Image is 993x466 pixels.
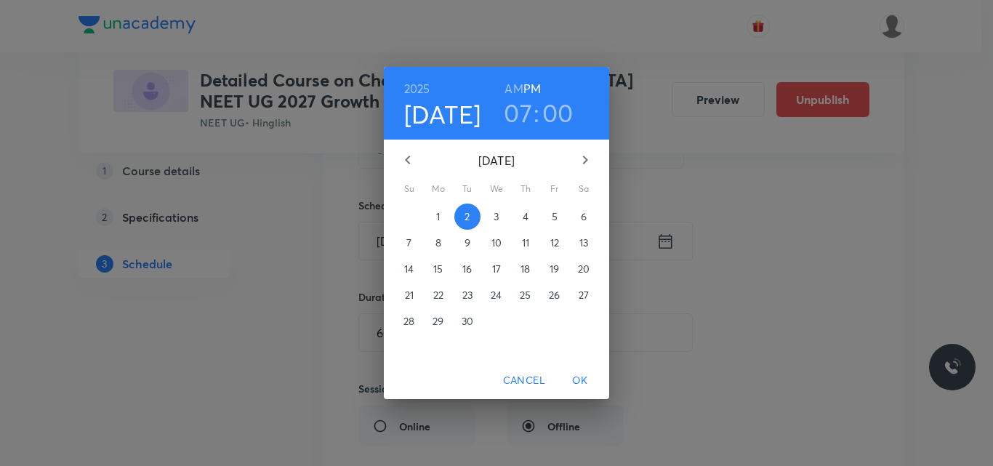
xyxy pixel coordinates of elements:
[433,262,443,276] p: 15
[425,282,451,308] button: 22
[552,209,558,224] p: 5
[462,314,473,329] p: 30
[503,371,545,390] span: Cancel
[462,288,473,302] p: 23
[504,79,523,99] button: AM
[404,262,414,276] p: 14
[512,204,539,230] button: 4
[497,367,551,394] button: Cancel
[483,204,510,230] button: 3
[512,282,539,308] button: 25
[462,262,472,276] p: 16
[433,314,443,329] p: 29
[571,256,597,282] button: 20
[454,230,481,256] button: 9
[542,182,568,196] span: Fr
[396,282,422,308] button: 21
[436,209,440,224] p: 1
[454,282,481,308] button: 23
[523,79,541,99] button: PM
[425,152,568,169] p: [DATE]
[542,256,568,282] button: 19
[504,97,532,128] button: 07
[465,236,470,250] p: 9
[549,288,560,302] p: 26
[396,308,422,334] button: 28
[433,288,443,302] p: 22
[491,288,502,302] p: 24
[483,182,510,196] span: We
[550,236,559,250] p: 12
[396,256,422,282] button: 14
[483,282,510,308] button: 24
[542,282,568,308] button: 26
[520,262,530,276] p: 18
[406,236,411,250] p: 7
[404,79,430,99] button: 2025
[425,230,451,256] button: 8
[542,204,568,230] button: 5
[563,371,598,390] span: OK
[404,99,481,129] button: [DATE]
[454,204,481,230] button: 2
[522,236,529,250] p: 11
[435,236,441,250] p: 8
[571,230,597,256] button: 13
[494,209,499,224] p: 3
[571,282,597,308] button: 27
[396,182,422,196] span: Su
[579,236,588,250] p: 13
[491,236,502,250] p: 10
[512,182,539,196] span: Th
[534,97,539,128] h3: :
[542,97,574,128] button: 00
[571,182,597,196] span: Sa
[542,230,568,256] button: 12
[454,182,481,196] span: Tu
[483,230,510,256] button: 10
[578,262,590,276] p: 20
[492,262,501,276] p: 17
[579,288,589,302] p: 27
[425,204,451,230] button: 1
[550,262,559,276] p: 19
[571,204,597,230] button: 6
[523,209,528,224] p: 4
[425,308,451,334] button: 29
[454,256,481,282] button: 16
[557,367,603,394] button: OK
[425,256,451,282] button: 15
[512,256,539,282] button: 18
[454,308,481,334] button: 30
[396,230,422,256] button: 7
[483,256,510,282] button: 17
[581,209,587,224] p: 6
[425,182,451,196] span: Mo
[512,230,539,256] button: 11
[465,209,470,224] p: 2
[405,288,414,302] p: 21
[403,314,414,329] p: 28
[520,288,531,302] p: 25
